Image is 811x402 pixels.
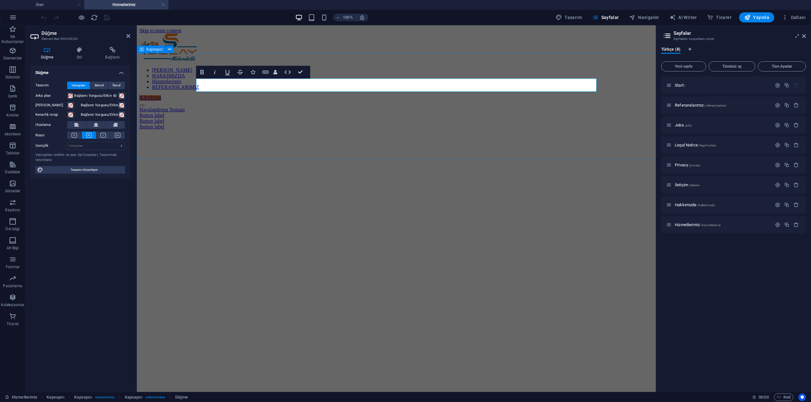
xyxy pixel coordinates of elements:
[67,82,90,89] button: Varsayılan
[705,12,734,22] button: Ticaret
[8,94,17,99] p: İçerik
[704,104,726,107] span: /referanslarimiz
[66,47,95,60] h4: Stil
[247,66,259,78] button: Icons
[752,393,769,401] h6: Oturum süresi
[794,102,799,108] div: Sil
[74,92,118,100] label: Bağlantı Vurgusu/Etkin
[112,82,120,89] span: İkincil
[145,393,165,401] span: . columns-box
[5,170,20,175] p: Özellikler
[553,12,584,22] button: Tasarım
[4,132,21,137] p: Akordeon
[146,47,163,51] span: Kapsayıcı
[782,14,806,21] span: Dahası
[333,14,356,21] button: 100%
[35,166,125,174] button: Tasarımı düzenleyin
[697,203,715,207] span: /hakkimizda
[794,182,799,188] div: Sil
[1,302,24,307] p: Koleksiyonlar
[42,36,118,42] h3: Element #ed-900238292
[294,66,306,78] button: Confirm (Ctrl+⏎)
[673,203,772,207] div: Hakkımızda/hakkimizda
[47,393,188,401] nav: breadcrumb
[81,102,118,109] label: Bağlantı Vurgusu/Etkin
[343,14,353,21] h6: 100%
[90,82,108,89] button: Birincil
[5,75,20,80] p: Sütunlar
[196,66,208,78] button: Bold (Ctrl+B)
[685,124,692,127] span: /jobs
[209,66,221,78] button: Italic (Ctrl+I)
[5,393,37,401] a: Seçimi iptal etmek için tıkla. Sayfaları açmak için çift tıkla
[684,84,686,87] span: /
[775,83,780,88] div: Ayarlar
[95,47,130,60] h4: Bağlantı
[553,12,584,22] div: Tasarım (Ctrl+Alt+Y)
[47,393,64,401] span: Seçmek için tıkla. Düzenlemek için çift tıkla
[30,47,66,60] h4: Düğme
[777,393,790,401] span: Kod
[784,83,789,88] div: Çoğalt
[629,14,659,21] span: Navigatör
[699,144,716,147] span: /legal-notice
[784,162,789,168] div: Çoğalt
[42,30,130,36] h2: Düğme
[673,83,772,87] div: Start/
[5,207,20,213] p: Kaydırıcı
[282,66,294,78] button: HTML
[794,202,799,207] div: Sil
[667,12,699,22] button: AI Writer
[784,142,789,148] div: Çoğalt
[661,46,680,54] span: Türkçe (8)
[3,82,48,87] a: Havalandırma Tesisatı
[675,143,716,147] span: Sayfayı açmak için tıkla
[7,321,19,326] p: Ticaret
[779,12,808,22] button: Dahası
[35,132,67,139] label: Boyut
[661,61,706,71] button: Yeni sayfa
[784,182,789,188] div: Çoğalt
[74,393,92,401] span: Seçmek için tıkla. Düzenlemek için çift tıkla
[775,162,780,168] div: Ayarlar
[775,182,780,188] div: Ayarlar
[35,102,67,109] label: [PERSON_NAME]
[673,183,772,187] div: İletişim/iletisim
[6,264,20,269] p: Formlar
[761,65,803,68] span: Tüm Ayarlar
[689,164,700,167] span: /privacy
[763,395,764,399] span: :
[359,15,365,20] i: Yeniden boyutlandırmada yakınlaştırma düzeyini seçilen cihaza uyacak şekilde otomatik olarak ayarla.
[673,103,772,107] div: Referanslarımız/referanslarimiz
[794,162,799,168] div: Sil
[774,393,793,401] button: Kod
[794,142,799,148] div: Sil
[794,222,799,227] div: Sil
[627,12,662,22] button: Navigatör
[30,65,130,77] h4: Düğme
[84,1,169,8] h4: Hizmetlerimiz
[775,142,780,148] div: Ayarlar
[673,223,772,227] div: Hizmetlerimiz/hizmetlerimiz
[7,245,19,250] p: Alt Bigi
[775,122,780,128] div: Ayarlar
[798,393,806,401] button: Usercentrics
[709,61,756,71] button: Tümünü aç
[739,12,774,22] button: Yayınla
[35,144,67,147] label: Genişlik
[91,14,98,21] i: Sayfayı yeniden yükleyin
[78,14,85,21] button: Ön izleme modundan çıkıp düzenlemeye devam etmek için buraya tıklayın
[94,393,115,401] span: . columns-box
[675,222,721,227] span: Sayfayı açmak için tıkla
[6,113,19,118] p: Kutular
[108,82,125,89] button: İkincil
[664,65,703,68] span: Yeni sayfa
[784,102,789,108] div: Çoğalt
[125,393,143,401] span: Seçmek için tıkla. Düzenlemek için çift tıkla
[707,14,731,21] span: Ticaret
[675,182,700,187] span: Sayfayı açmak için tıkla
[784,222,789,227] div: Çoğalt
[689,183,700,187] span: /iletisim
[759,393,769,401] span: 00 00
[744,14,769,21] span: Yayınla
